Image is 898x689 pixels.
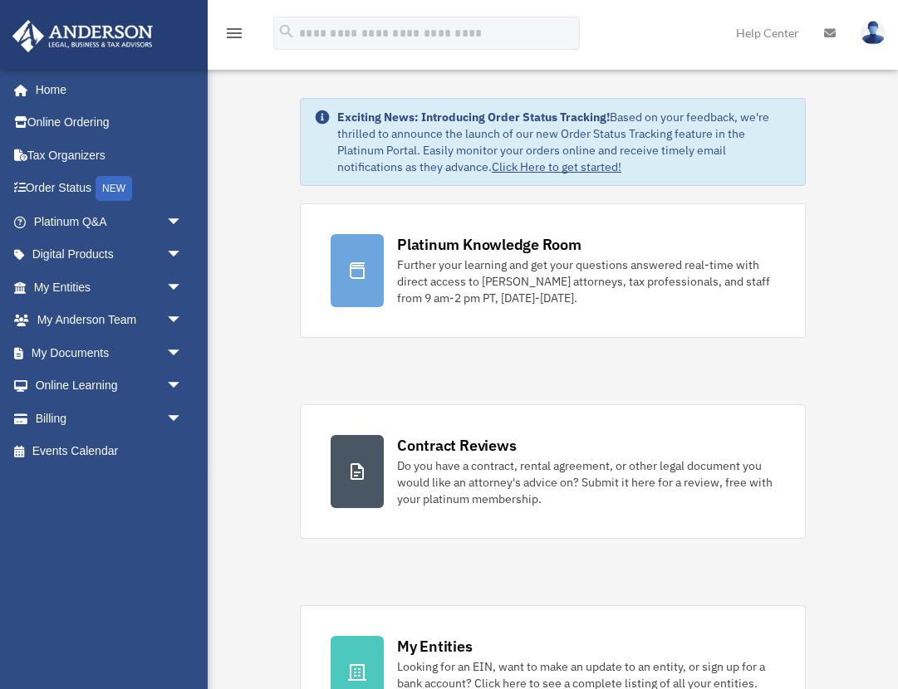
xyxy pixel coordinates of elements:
div: NEW [96,176,132,201]
a: My Entitiesarrow_drop_down [12,271,208,304]
div: Do you have a contract, rental agreement, or other legal document you would like an attorney's ad... [397,457,775,507]
a: Order StatusNEW [12,172,208,206]
i: search [277,22,296,41]
a: Platinum Knowledge Room Further your learning and get your questions answered real-time with dire... [300,203,806,338]
span: arrow_drop_down [166,369,199,403]
a: Platinum Q&Aarrow_drop_down [12,205,208,238]
i: menu [224,23,244,43]
div: Platinum Knowledge Room [397,234,581,255]
div: Based on your feedback, we're thrilled to announce the launch of our new Order Status Tracking fe... [337,109,792,175]
a: Online Learningarrow_drop_down [12,369,208,403]
div: Contract Reviews [397,435,516,456]
a: Tax Organizers [12,139,208,172]
span: arrow_drop_down [166,304,199,338]
span: arrow_drop_down [166,402,199,436]
a: Contract Reviews Do you have a contract, rental agreement, or other legal document you would like... [300,404,806,539]
img: User Pic [861,21,886,45]
strong: Exciting News: Introducing Order Status Tracking! [337,110,610,125]
a: Digital Productsarrow_drop_down [12,238,208,271]
a: Online Ordering [12,106,208,139]
span: arrow_drop_down [166,205,199,239]
a: Home [12,73,199,106]
span: arrow_drop_down [166,271,199,305]
a: My Anderson Teamarrow_drop_down [12,304,208,337]
span: arrow_drop_down [166,336,199,370]
div: My Entities [397,636,472,657]
span: arrow_drop_down [166,238,199,272]
a: My Documentsarrow_drop_down [12,336,208,369]
div: Further your learning and get your questions answered real-time with direct access to [PERSON_NAM... [397,257,775,306]
a: menu [224,29,244,43]
img: Anderson Advisors Platinum Portal [7,20,158,52]
a: Click Here to get started! [492,159,621,174]
a: Billingarrow_drop_down [12,402,208,435]
a: Events Calendar [12,435,208,468]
